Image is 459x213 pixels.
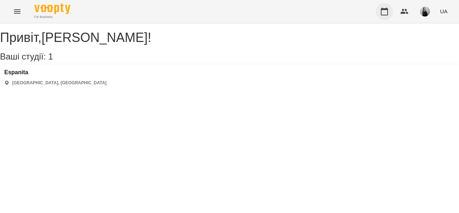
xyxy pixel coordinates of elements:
[440,8,448,15] span: UA
[48,52,53,61] span: 1
[420,6,430,16] img: 109b3f3020440a715010182117ad3573.jpeg
[9,3,26,20] button: Menu
[4,69,107,76] a: Espanita
[34,15,70,19] span: For Business
[12,80,107,86] p: [GEOGRAPHIC_DATA], [GEOGRAPHIC_DATA]
[437,5,450,18] button: UA
[34,4,70,14] img: Voopty Logo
